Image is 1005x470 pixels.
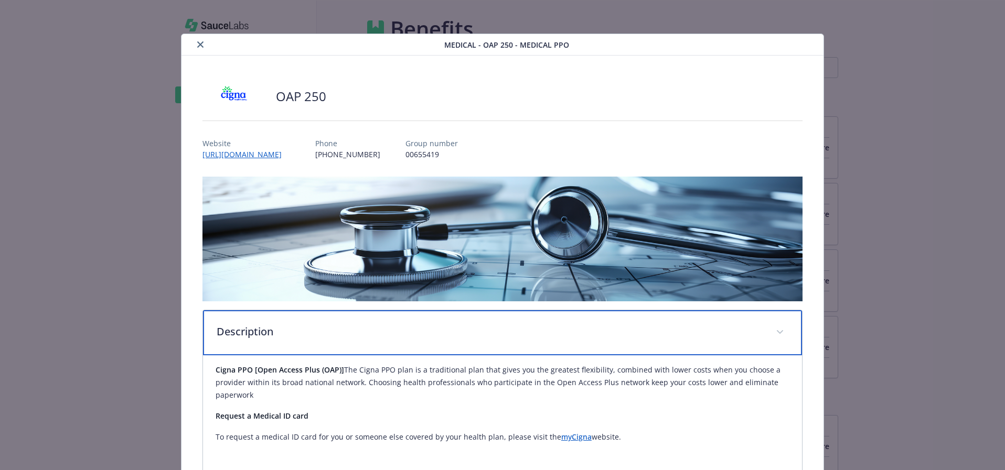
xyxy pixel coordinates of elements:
p: Website [202,138,290,149]
a: [URL][DOMAIN_NAME] [202,149,290,159]
img: banner [202,177,803,301]
h2: OAP 250 [276,88,326,105]
span: Medical - OAP 250 - Medical PPO [444,39,569,50]
p: 00655419 [405,149,458,160]
p: Description [217,324,763,340]
button: close [194,38,207,51]
strong: Cigna PPO [Open Access Plus (OAP)] [216,365,344,375]
p: Phone [315,138,380,149]
p: Group number [405,138,458,149]
div: Description [203,310,802,355]
a: myCigna [561,432,592,442]
p: The Cigna PPO plan is a traditional plan that gives you the greatest flexibility, combined with l... [216,364,789,401]
p: [PHONE_NUMBER] [315,149,380,160]
img: CIGNA [202,81,265,112]
strong: Request a Medical ID card [216,411,308,421]
p: To request a medical ID card for you or someone else covered by your health plan, please visit th... [216,431,789,443]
